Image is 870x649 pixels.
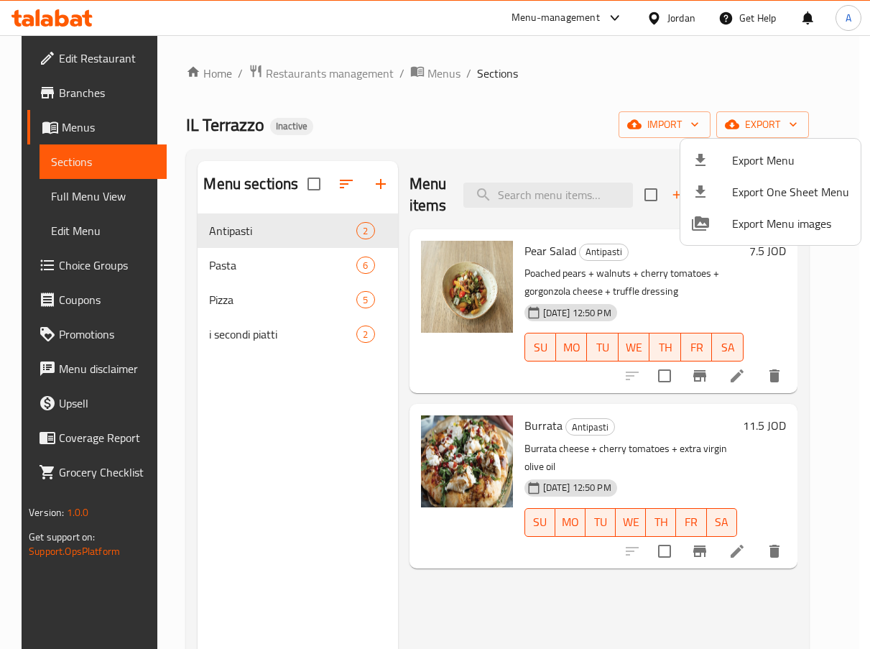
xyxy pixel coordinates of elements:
[732,215,849,232] span: Export Menu images
[680,176,861,208] li: Export one sheet menu items
[732,183,849,201] span: Export One Sheet Menu
[680,144,861,176] li: Export menu items
[680,208,861,239] li: Export Menu images
[732,152,849,169] span: Export Menu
